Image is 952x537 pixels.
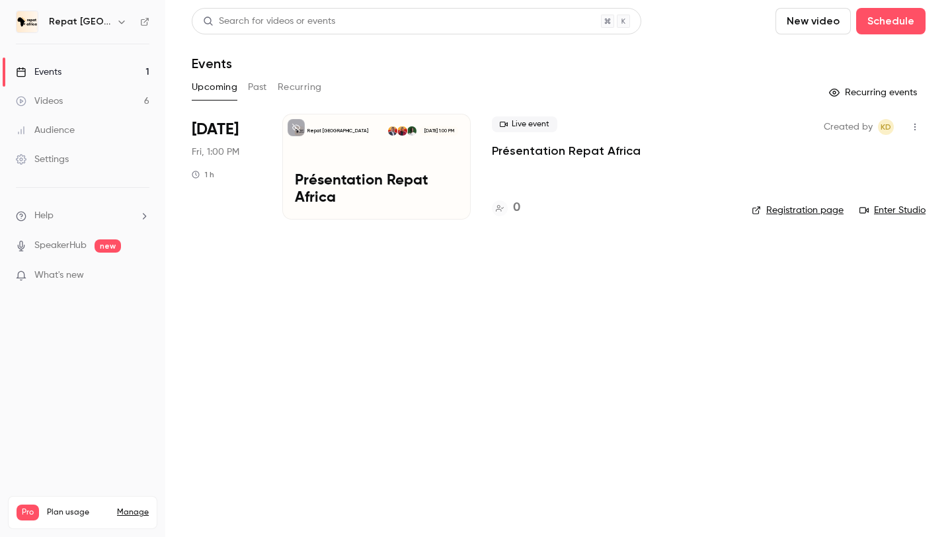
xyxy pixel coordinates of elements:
h1: Events [192,56,232,71]
span: KD [881,119,891,135]
a: Registration page [752,204,844,217]
button: Past [248,77,267,98]
button: Recurring [278,77,322,98]
div: Audience [16,124,75,137]
p: Présentation Repat Africa [295,173,458,207]
div: Settings [16,153,69,166]
img: Repat Africa [17,11,38,32]
h4: 0 [513,199,520,217]
a: 0 [492,199,520,217]
div: Nov 7 Fri, 2:00 PM (Europe/Paris) [192,114,261,220]
span: Kara Diaby [878,119,894,135]
div: Search for videos or events [203,15,335,28]
li: help-dropdown-opener [16,209,149,223]
a: SpeakerHub [34,239,87,253]
a: Enter Studio [859,204,926,217]
a: Manage [117,507,149,518]
span: [DATE] [192,119,239,140]
span: Help [34,209,54,223]
span: Live event [492,116,557,132]
a: Présentation Repat Africa [492,143,641,159]
span: Pro [17,505,39,520]
p: Repat [GEOGRAPHIC_DATA] [307,128,368,134]
h6: Repat [GEOGRAPHIC_DATA] [49,15,111,28]
div: Events [16,65,61,79]
a: Présentation Repat AfricaRepat [GEOGRAPHIC_DATA]Harold CricoFatoumata DiaKara Diaby[DATE] 1:00 PM... [282,114,471,220]
button: Recurring events [823,82,926,103]
img: Fatoumata Dia [397,126,407,136]
span: new [95,239,121,253]
span: [DATE] 1:00 PM [420,126,457,136]
button: New video [775,8,851,34]
div: 1 h [192,169,214,180]
span: Fri, 1:00 PM [192,145,239,159]
span: What's new [34,268,84,282]
img: Harold Crico [407,126,416,136]
div: Videos [16,95,63,108]
button: Schedule [856,8,926,34]
button: Upcoming [192,77,237,98]
span: Plan usage [47,507,109,518]
span: Created by [824,119,873,135]
img: Kara Diaby [388,126,397,136]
